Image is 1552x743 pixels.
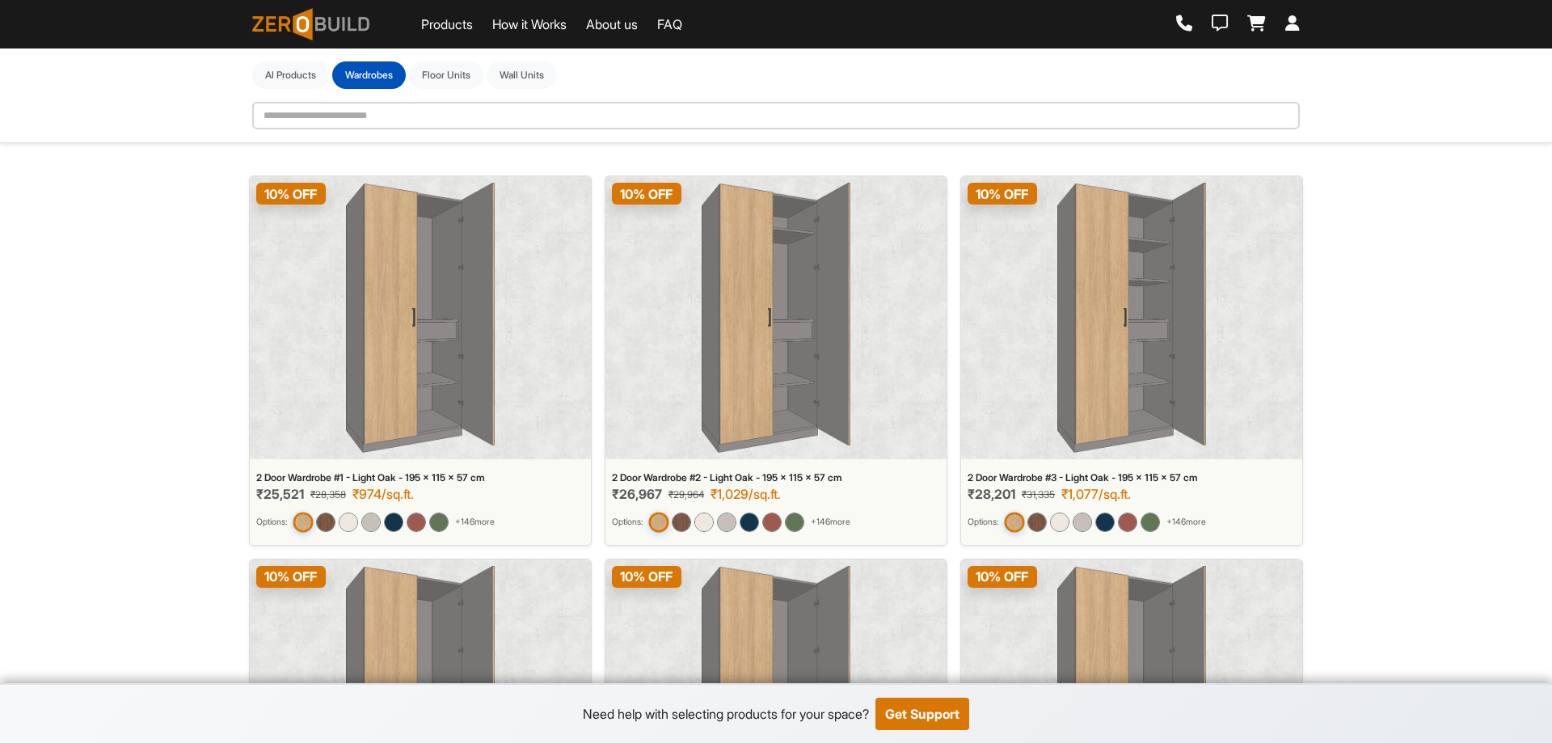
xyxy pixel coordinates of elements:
[346,183,495,453] img: 2 Door Wardrobe #1 - Light Oak - 195 x 115 x 57 cm
[960,175,1303,546] a: 2 Door Wardrobe #3 - Light Oak - 195 x 115 x 57 cm10% OFF2 Door Wardrobe #3 - Light Oak - 195 x 1...
[612,566,681,588] span: 10 % OFF
[256,487,304,502] span: ₹25,521
[252,8,369,40] img: ZeroBuild logo
[407,513,426,532] img: 2 Door Wardrobe #1 - Earth Brown - 195 x 115 x 57 cm
[1022,488,1055,502] span: ₹31,335
[968,183,1037,205] span: 10 % OFF
[339,513,358,532] img: 2 Door Wardrobe #1 - Ivory Cream - 195 x 115 x 57 cm
[1073,513,1092,532] img: 2 Door Wardrobe #3 - Sandstone - 195 x 115 x 57 cm
[702,183,850,453] img: 2 Door Wardrobe #2 - Light Oak - 195 x 115 x 57 cm
[968,472,1296,483] div: 2 Door Wardrobe #3 - Light Oak - 195 x 115 x 57 cm
[256,566,326,588] span: 10 % OFF
[785,513,804,532] img: 2 Door Wardrobe #2 - English Green - 195 x 115 x 57 cm
[1166,516,1206,529] span: + 146 more
[384,513,403,532] img: 2 Door Wardrobe #1 - Graphite Blue - 195 x 115 x 57 cm
[672,513,691,532] img: 2 Door Wardrobe #2 - Walnut Brown - 195 x 115 x 57 cm
[361,513,381,532] img: 2 Door Wardrobe #1 - Sandstone - 195 x 115 x 57 cm
[1095,513,1115,532] img: 2 Door Wardrobe #3 - Graphite Blue - 195 x 115 x 57 cm
[648,512,668,532] img: 2 Door Wardrobe #2 - Light Oak - 195 x 115 x 57 cm
[332,61,406,89] button: Wardrobes
[586,15,638,34] a: About us
[293,512,313,532] img: 2 Door Wardrobe #1 - Light Oak - 195 x 115 x 57 cm
[717,513,736,532] img: 2 Door Wardrobe #2 - Sandstone - 195 x 115 x 57 cm
[612,516,643,529] small: Options:
[1050,513,1069,532] img: 2 Door Wardrobe #3 - Ivory Cream - 195 x 115 x 57 cm
[256,183,326,205] span: 10 % OFF
[1057,183,1206,453] img: 2 Door Wardrobe #3 - Light Oak - 195 x 115 x 57 cm
[1061,487,1131,502] div: ₹1,077/sq.ft.
[740,513,759,532] img: 2 Door Wardrobe #2 - Graphite Blue - 195 x 115 x 57 cm
[252,61,329,89] button: Al Products
[1118,513,1137,532] img: 2 Door Wardrobe #3 - Earth Brown - 195 x 115 x 57 cm
[1141,513,1160,532] img: 2 Door Wardrobe #3 - English Green - 195 x 115 x 57 cm
[811,516,850,529] span: + 146 more
[1285,15,1300,33] a: Login
[249,175,592,546] a: 2 Door Wardrobe #1 - Light Oak - 195 x 115 x 57 cm10% OFF2 Door Wardrobe #1 - Light Oak - 195 x 1...
[1004,512,1024,532] img: 2 Door Wardrobe #3 - Light Oak - 195 x 115 x 57 cm
[612,183,681,205] span: 10 % OFF
[694,513,714,532] img: 2 Door Wardrobe #2 - Ivory Cream - 195 x 115 x 57 cm
[429,513,449,532] img: 2 Door Wardrobe #1 - English Green - 195 x 115 x 57 cm
[612,487,662,502] span: ₹26,967
[968,566,1037,588] span: 10 % OFF
[492,15,567,34] a: How it Works
[455,516,495,529] span: + 146 more
[352,487,414,502] div: ₹974/sq.ft.
[421,15,473,34] a: Products
[968,487,1015,502] span: ₹28,201
[605,175,947,546] a: 2 Door Wardrobe #2 - Light Oak - 195 x 115 x 57 cm10% OFF2 Door Wardrobe #2 - Light Oak - 195 x 1...
[875,698,969,730] button: Get Support
[612,472,940,483] div: 2 Door Wardrobe #2 - Light Oak - 195 x 115 x 57 cm
[668,488,704,502] span: ₹29,964
[762,513,782,532] img: 2 Door Wardrobe #2 - Earth Brown - 195 x 115 x 57 cm
[409,61,483,89] button: Floor Units
[316,513,335,532] img: 2 Door Wardrobe #1 - Walnut Brown - 195 x 115 x 57 cm
[256,472,584,483] div: 2 Door Wardrobe #1 - Light Oak - 195 x 115 x 57 cm
[487,61,557,89] button: Wall Units
[1027,513,1047,532] img: 2 Door Wardrobe #3 - Walnut Brown - 195 x 115 x 57 cm
[711,487,781,502] div: ₹1,029/sq.ft.
[310,488,346,502] span: ₹28,358
[583,704,869,724] div: Need help with selecting products for your space?
[256,516,287,529] small: Options:
[968,516,998,529] small: Options:
[657,15,682,34] a: FAQ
